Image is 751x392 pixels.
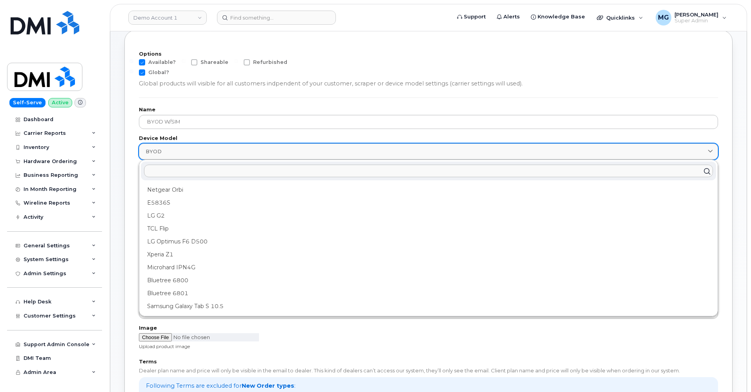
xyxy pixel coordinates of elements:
label: Options [139,52,718,57]
span: Available? [148,59,176,65]
span: BYOD [146,148,162,155]
div: LG G2 [141,209,716,222]
label: Device Model [139,136,718,141]
input: Refurbished [234,59,238,63]
b: New Order types [242,382,294,389]
a: Alerts [491,9,525,25]
span: [PERSON_NAME] [674,11,718,18]
div: Samsung Galaxy Tab S 10.5 [141,300,716,313]
div: Bluetree 6800 [141,274,716,287]
div: Following Terms are excluded for : [146,382,308,390]
span: Alerts [503,13,520,21]
div: Netgear Orbi [141,183,716,196]
div: Monique Garlington [650,10,732,25]
span: MG [658,13,669,22]
div: Microhard IPN4G [141,261,716,274]
div: Xperia Z1 [141,248,716,261]
span: Global? [148,69,169,75]
span: Super Admin [674,18,718,24]
input: Available? [129,59,133,63]
a: Knowledge Base [525,9,591,25]
div: Dealer plan name and price will only be visible in the email to dealer. This kind of dealers can’... [139,367,718,374]
input: Global? [129,69,133,73]
span: Quicklinks [606,15,635,21]
div: Global products will visible for all customers indpendent of your customer, scraper or device mod... [139,80,718,88]
div: LG Optimus F6 D500 [141,235,716,248]
a: Demo Account 1 [128,11,207,25]
label: Name [139,107,718,113]
input: Shareable [182,59,186,63]
span: Support [464,13,486,21]
div: Quicklinks [591,10,649,25]
label: Terms [139,359,718,365]
div: E5836S [141,196,716,209]
div: TCL Flip [141,222,716,235]
div: Bluetree 6801 [141,287,716,300]
span: Shareable [201,59,228,65]
label: Image [139,326,718,331]
div: Bluetree 6601 [141,313,716,326]
span: Knowledge Base [538,13,585,21]
div: Upload product image [139,343,718,350]
a: Support [452,9,491,25]
span: Refurbished [253,59,287,65]
input: Find something... [217,11,336,25]
a: BYOD [139,143,718,160]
